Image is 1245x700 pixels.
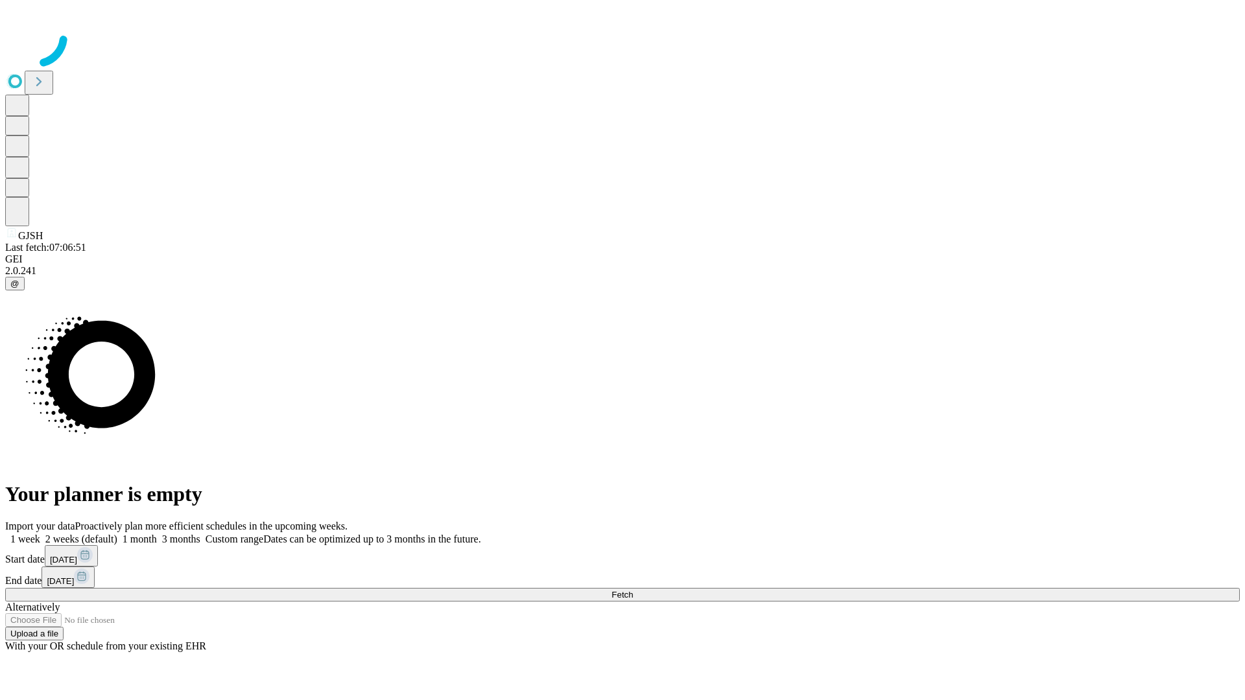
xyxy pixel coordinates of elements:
[5,482,1240,506] h1: Your planner is empty
[5,253,1240,265] div: GEI
[47,576,74,586] span: [DATE]
[123,533,157,544] span: 1 month
[162,533,200,544] span: 3 months
[5,265,1240,277] div: 2.0.241
[5,520,75,531] span: Import your data
[5,566,1240,588] div: End date
[5,640,206,651] span: With your OR schedule from your existing EHR
[10,533,40,544] span: 1 week
[5,601,60,612] span: Alternatively
[263,533,480,544] span: Dates can be optimized up to 3 months in the future.
[611,590,633,600] span: Fetch
[75,520,348,531] span: Proactively plan more efficient schedules in the upcoming weeks.
[5,242,86,253] span: Last fetch: 07:06:51
[41,566,95,588] button: [DATE]
[206,533,263,544] span: Custom range
[5,588,1240,601] button: Fetch
[5,627,64,640] button: Upload a file
[45,533,117,544] span: 2 weeks (default)
[18,230,43,241] span: GJSH
[5,545,1240,566] div: Start date
[10,279,19,288] span: @
[45,545,98,566] button: [DATE]
[5,277,25,290] button: @
[50,555,77,565] span: [DATE]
